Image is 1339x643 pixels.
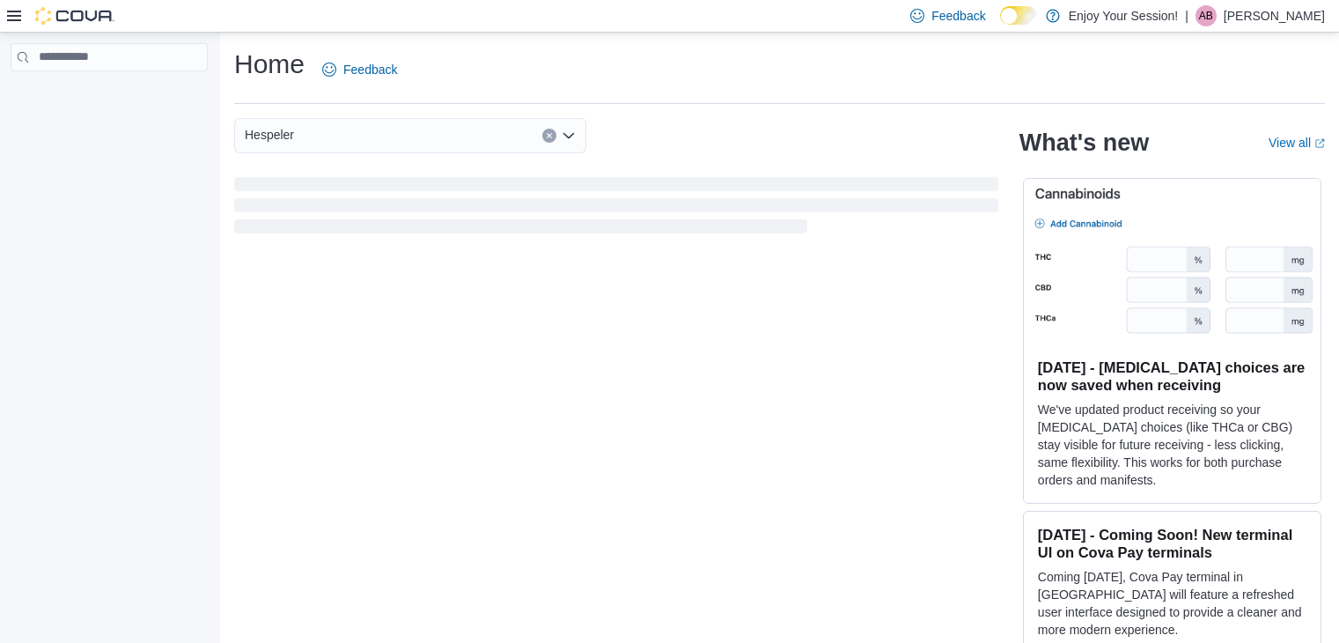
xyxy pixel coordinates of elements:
h2: What's new [1019,129,1149,157]
p: | [1185,5,1188,26]
a: View allExternal link [1269,136,1325,150]
span: Feedback [931,7,985,25]
input: Dark Mode [1000,6,1037,25]
p: We've updated product receiving so your [MEDICAL_DATA] choices (like THCa or CBG) stay visible fo... [1038,401,1306,489]
p: [PERSON_NAME] [1224,5,1325,26]
a: Feedback [315,52,404,87]
h3: [DATE] - Coming Soon! New terminal UI on Cova Pay terminals [1038,526,1306,561]
h1: Home [234,47,305,82]
h3: [DATE] - [MEDICAL_DATA] choices are now saved when receiving [1038,358,1306,394]
span: AB [1199,5,1213,26]
button: Clear input [542,129,556,143]
span: Hespeler [245,124,294,145]
p: Enjoy Your Session! [1069,5,1179,26]
span: Dark Mode [1000,25,1001,26]
p: Coming [DATE], Cova Pay terminal in [GEOGRAPHIC_DATA] will feature a refreshed user interface des... [1038,568,1306,639]
span: Loading [234,181,998,237]
svg: External link [1314,138,1325,149]
span: Feedback [343,61,397,78]
div: Autumn Bremner [1196,5,1217,26]
button: Open list of options [562,129,576,143]
img: Cova [35,7,114,25]
nav: Complex example [11,75,208,117]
